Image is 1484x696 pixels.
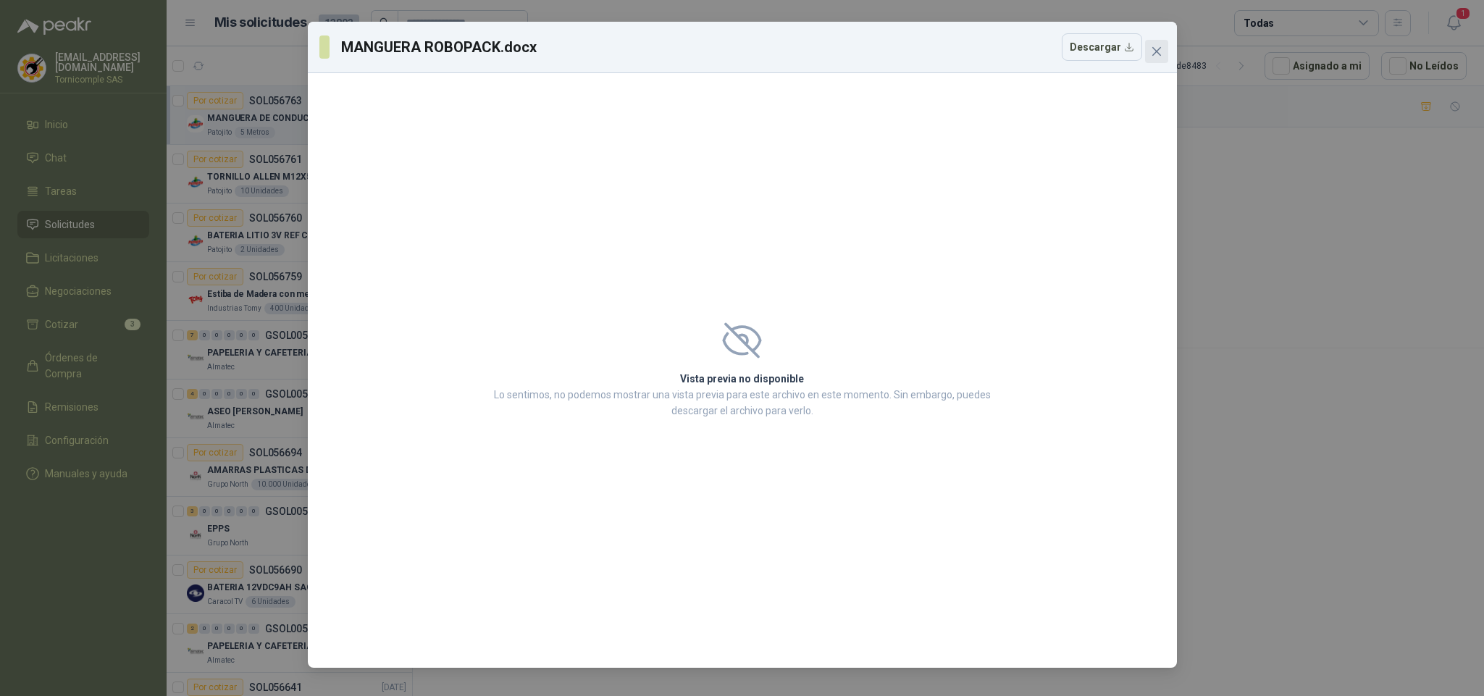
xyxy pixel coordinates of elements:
h2: Vista previa no disponible [490,371,995,387]
button: Close [1145,40,1168,63]
button: Descargar [1062,33,1142,61]
span: close [1151,46,1162,57]
p: Lo sentimos, no podemos mostrar una vista previa para este archivo en este momento. Sin embargo, ... [490,387,995,419]
h3: MANGUERA ROBOPACK.docx [341,36,538,58]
